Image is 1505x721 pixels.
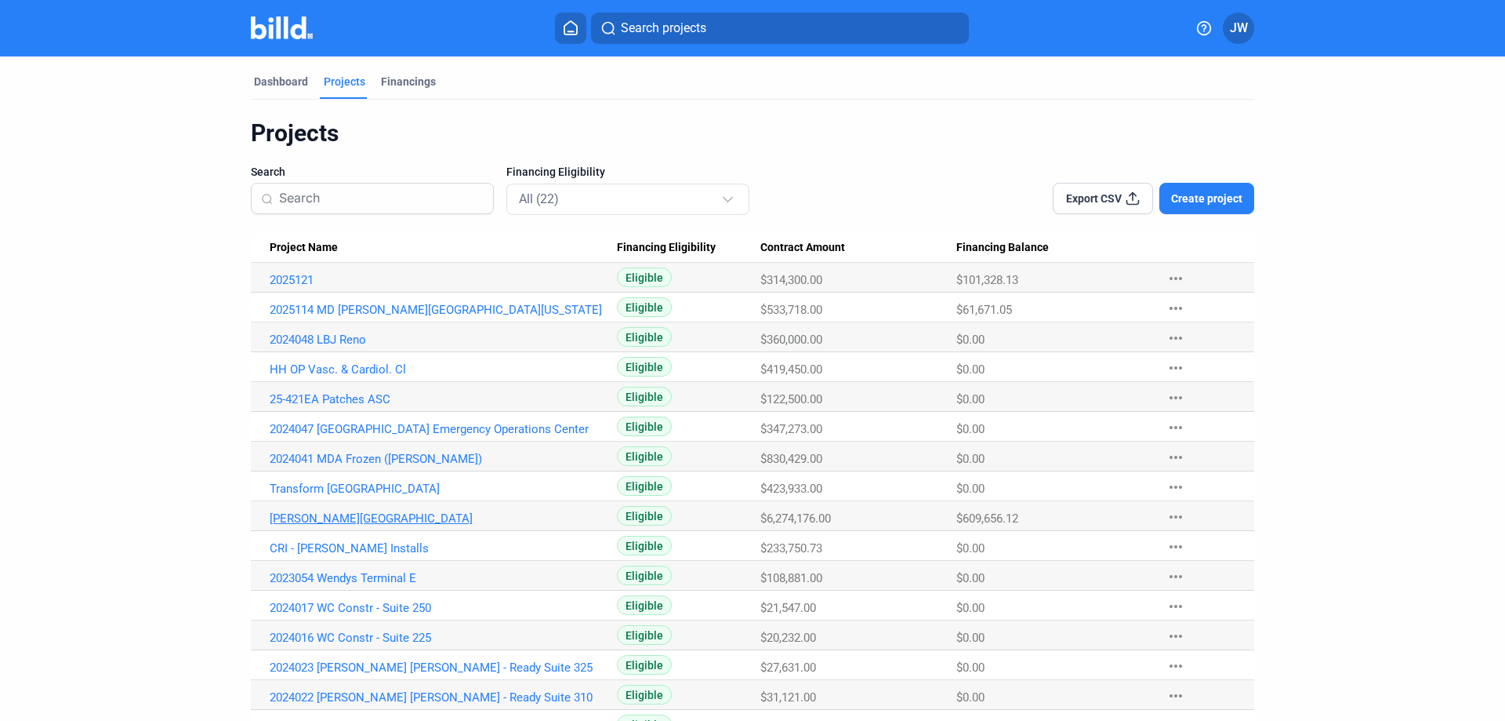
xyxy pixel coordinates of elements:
mat-icon: more_horiz [1166,448,1185,467]
span: Create project [1171,191,1242,206]
span: Eligible [617,387,672,406]
span: Eligible [617,685,672,705]
span: $233,750.73 [760,541,822,555]
span: Eligible [617,357,672,377]
span: $21,547.00 [760,601,816,615]
a: 2024022 [PERSON_NAME] [PERSON_NAME] - Ready Suite 310 [270,690,617,705]
span: $0.00 [956,392,985,406]
span: $423,933.00 [760,482,822,496]
span: Search [251,164,285,180]
mat-icon: more_horiz [1166,329,1185,348]
span: $830,429.00 [760,452,822,466]
mat-icon: more_horiz [1166,657,1185,675]
span: $108,881.00 [760,571,822,585]
span: $0.00 [956,571,985,585]
span: Eligible [617,506,672,526]
span: Eligible [617,417,672,436]
span: Eligible [617,327,672,347]
span: Eligible [617,595,672,615]
span: JW [1230,19,1248,38]
span: Financing Eligibility [506,164,605,180]
span: Contract Amount [760,241,845,255]
span: $6,274,176.00 [760,512,831,526]
a: CRI - [PERSON_NAME] Installs [270,541,617,555]
span: Eligible [617,446,672,466]
span: Eligible [617,268,672,287]
mat-icon: more_horiz [1166,269,1185,288]
span: $0.00 [956,333,985,347]
a: [PERSON_NAME][GEOGRAPHIC_DATA] [270,512,617,526]
mat-icon: more_horiz [1166,388,1185,407]
span: $20,232.00 [760,631,816,645]
mat-icon: more_horiz [1166,537,1185,556]
a: Transform [GEOGRAPHIC_DATA] [270,482,617,496]
mat-select-trigger: All (22) [519,191,559,206]
span: Search projects [621,19,706,38]
span: $533,718.00 [760,303,822,317]
span: $314,300.00 [760,273,822,287]
button: Create project [1159,183,1254,214]
a: 25-421EA Patches ASC [270,392,617,406]
mat-icon: more_horiz [1166,508,1185,526]
span: $0.00 [956,362,985,377]
span: Eligible [617,655,672,675]
span: Financing Eligibility [617,241,716,255]
a: 2025121 [270,273,617,287]
div: Financing Balance [956,241,1151,255]
button: JW [1223,13,1254,44]
span: $0.00 [956,690,985,705]
button: Search projects [591,13,969,44]
span: $0.00 [956,482,985,496]
span: $0.00 [956,422,985,436]
mat-icon: more_horiz [1166,478,1185,497]
a: 2025114 MD [PERSON_NAME][GEOGRAPHIC_DATA][US_STATE] [270,303,617,317]
img: Billd Company Logo [251,16,313,39]
span: $0.00 [956,631,985,645]
span: Project Name [270,241,338,255]
a: 2024016 WC Constr - Suite 225 [270,631,617,645]
span: $609,656.12 [956,512,1018,526]
a: 2024017 WC Constr - Suite 250 [270,601,617,615]
span: $122,500.00 [760,392,822,406]
mat-icon: more_horiz [1166,299,1185,318]
a: 2023054 Wendys Terminal E [270,571,617,585]
a: 2024047 [GEOGRAPHIC_DATA] Emergency Operations Center [270,422,617,436]
span: $0.00 [956,541,985,555]
div: Dashboard [254,74,308,89]
span: $101,328.13 [956,273,1018,287]
div: Project Name [270,241,617,255]
mat-icon: more_horiz [1166,627,1185,646]
span: $419,450.00 [760,362,822,377]
a: 2024048 LBJ Reno [270,333,617,347]
span: $61,671.05 [956,303,1012,317]
span: Export CSV [1066,191,1122,206]
mat-icon: more_horiz [1166,567,1185,586]
a: 2024041 MDA Frozen ([PERSON_NAME]) [270,452,617,466]
a: HH OP Vasc. & Cardiol. Cl [270,362,617,377]
span: $0.00 [956,601,985,615]
mat-icon: more_horiz [1166,597,1185,616]
div: Financings [381,74,436,89]
span: Eligible [617,566,672,585]
div: Projects [251,118,1254,148]
span: Financing Balance [956,241,1049,255]
span: $0.00 [956,452,985,466]
mat-icon: more_horiz [1166,359,1185,377]
span: Eligible [617,297,672,317]
span: $31,121.00 [760,690,816,705]
input: Search [279,182,484,215]
span: $27,631.00 [760,661,816,675]
span: $347,273.00 [760,422,822,436]
span: Eligible [617,536,672,555]
span: $360,000.00 [760,333,822,347]
div: Financing Eligibility [617,241,761,255]
mat-icon: more_horiz [1166,686,1185,705]
span: $0.00 [956,661,985,675]
a: 2024023 [PERSON_NAME] [PERSON_NAME] - Ready Suite 325 [270,661,617,675]
div: Projects [324,74,365,89]
div: Contract Amount [760,241,956,255]
button: Export CSV [1053,183,1153,214]
span: Eligible [617,625,672,645]
mat-icon: more_horiz [1166,418,1185,437]
span: Eligible [617,476,672,496]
